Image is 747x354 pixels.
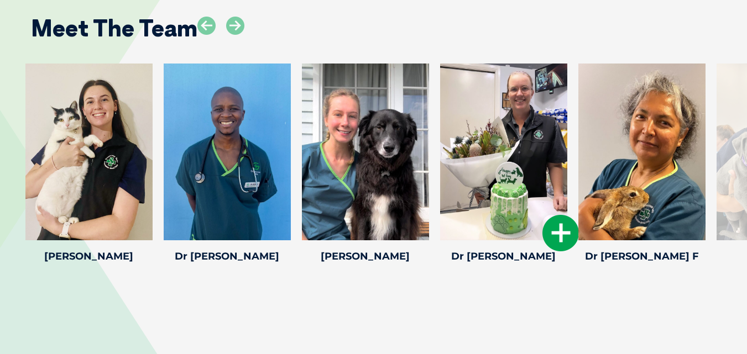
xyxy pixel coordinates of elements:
[164,251,291,261] h4: Dr [PERSON_NAME]
[31,17,197,40] h2: Meet The Team
[302,251,429,261] h4: [PERSON_NAME]
[440,251,567,261] h4: Dr [PERSON_NAME]
[578,251,706,261] h4: Dr [PERSON_NAME] F
[25,251,153,261] h4: [PERSON_NAME]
